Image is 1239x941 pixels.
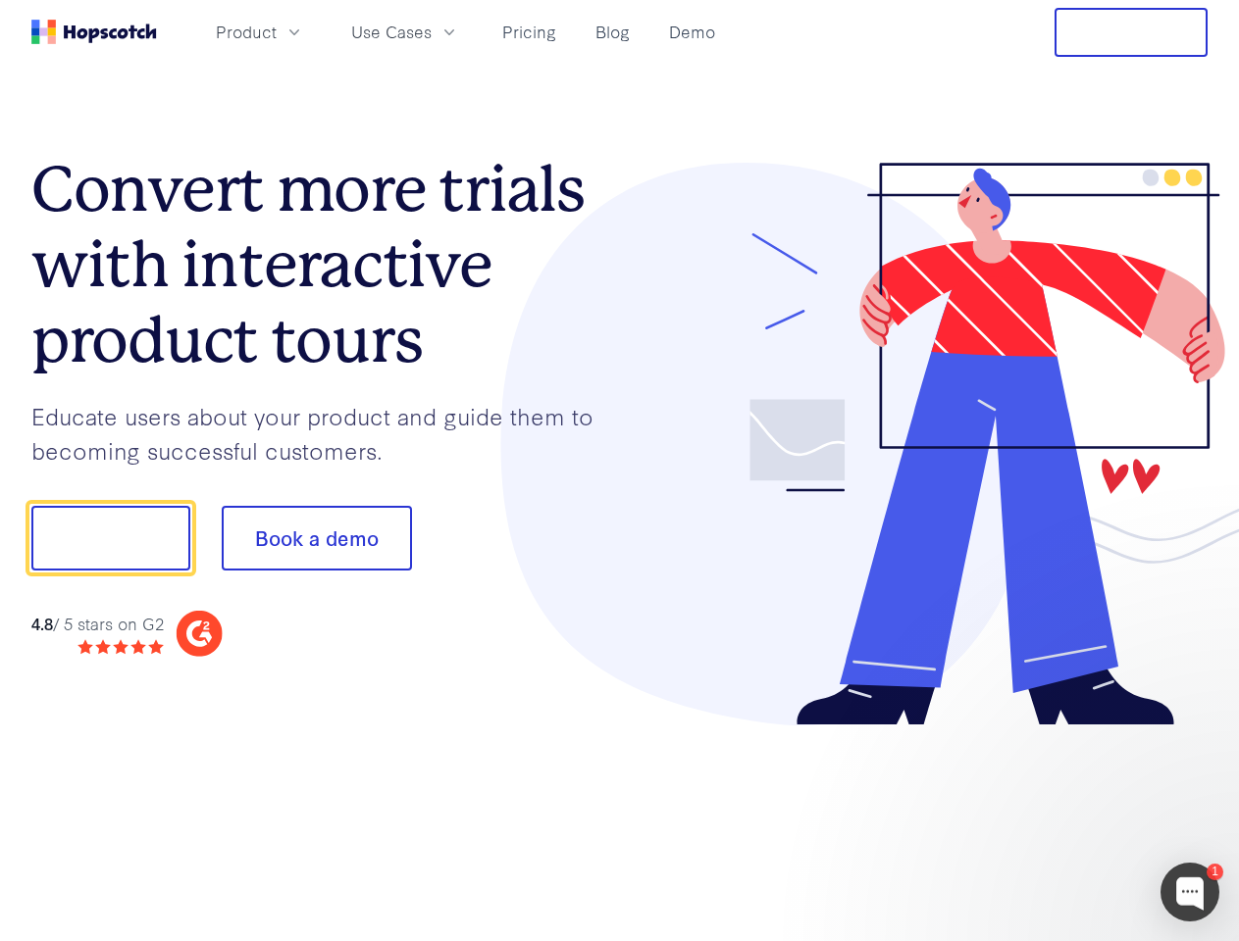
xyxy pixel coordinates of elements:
a: Pricing [494,16,564,48]
span: Use Cases [351,20,432,44]
button: Use Cases [339,16,471,48]
a: Home [31,20,157,44]
div: / 5 stars on G2 [31,612,164,636]
button: Show me! [31,506,190,570]
span: Product [216,20,277,44]
strong: 4.8 [31,612,53,634]
p: Educate users about your product and guide them to becoming successful customers. [31,399,620,467]
div: 1 [1207,864,1223,880]
button: Book a demo [222,506,412,570]
button: Product [204,16,316,48]
button: Free Trial [1055,8,1208,57]
h1: Convert more trials with interactive product tours [31,152,620,377]
a: Blog [588,16,638,48]
a: Demo [661,16,723,48]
